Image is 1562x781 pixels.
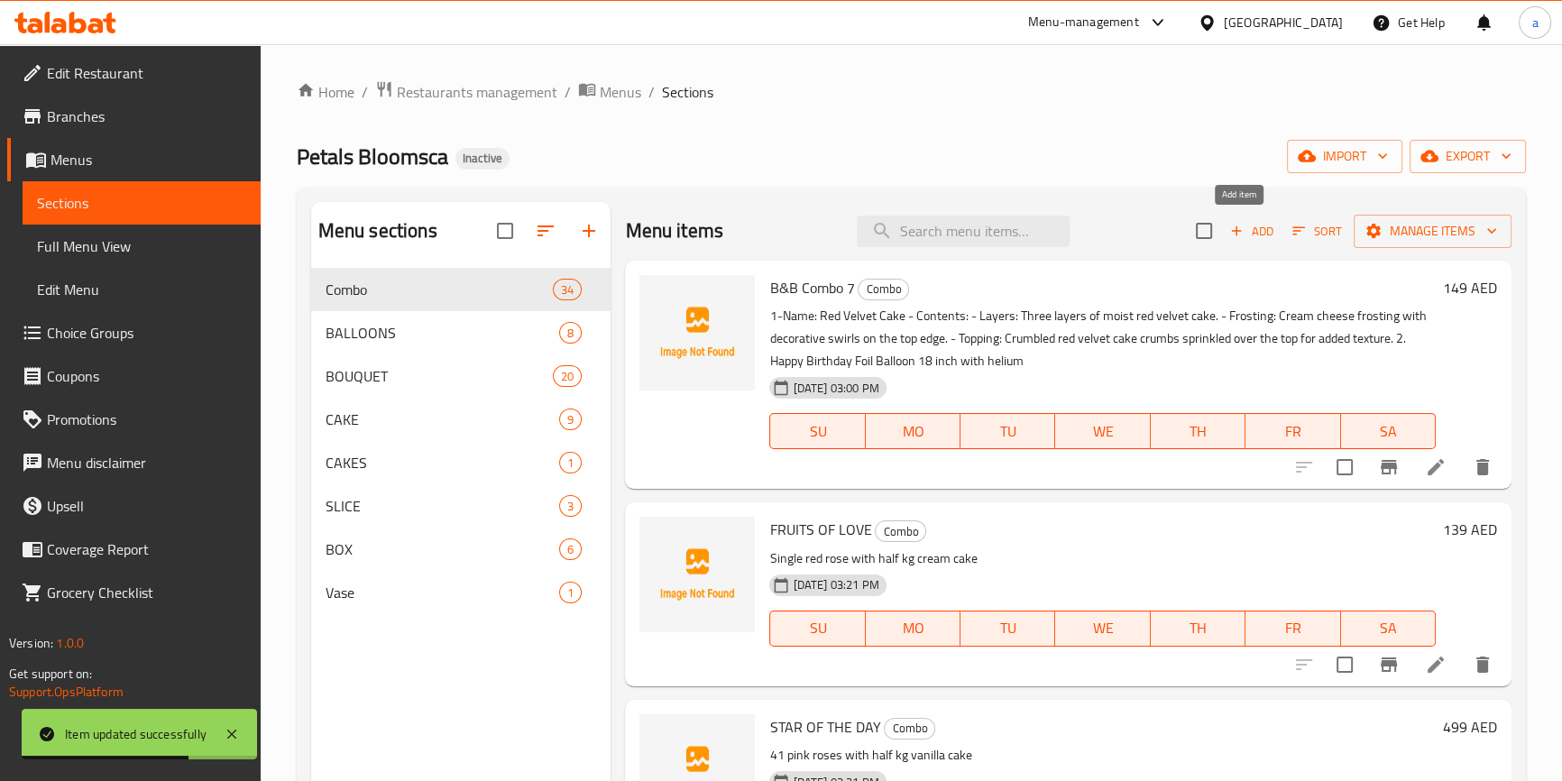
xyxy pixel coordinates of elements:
[559,582,582,603] div: items
[47,582,246,603] span: Grocery Checklist
[486,212,524,250] span: Select all sections
[7,354,261,398] a: Coupons
[326,582,560,603] div: Vase
[7,95,261,138] a: Branches
[326,452,560,473] span: CAKES
[326,322,560,344] span: BALLOONS
[47,452,246,473] span: Menu disclaimer
[47,365,246,387] span: Coupons
[455,151,510,166] span: Inactive
[769,516,871,543] span: FRUITS OF LOVE
[455,148,510,170] div: Inactive
[876,521,925,542] span: Combo
[554,281,581,299] span: 34
[1055,413,1150,449] button: WE
[1301,145,1388,168] span: import
[786,576,886,593] span: [DATE] 03:21 PM
[65,724,207,744] div: Item updated successfully
[7,311,261,354] a: Choice Groups
[559,409,582,430] div: items
[769,547,1435,570] p: Single red rose with half kg cream cake
[885,718,934,739] span: Combo
[1341,611,1436,647] button: SA
[1461,643,1504,686] button: delete
[968,615,1048,641] span: TU
[769,744,1435,767] p: 41 pink roses with half kg vanilla cake
[297,81,354,103] a: Home
[559,538,582,560] div: items
[960,611,1055,647] button: TU
[297,136,448,177] span: Petals Bloomsca
[37,235,246,257] span: Full Menu View
[1151,413,1245,449] button: TH
[553,365,582,387] div: items
[875,520,926,542] div: Combo
[1245,413,1340,449] button: FR
[1425,654,1447,675] a: Edit menu item
[9,680,124,703] a: Support.OpsPlatform
[1348,418,1429,445] span: SA
[1028,12,1139,33] div: Menu-management
[311,311,611,354] div: BALLOONS8
[1368,220,1497,243] span: Manage items
[318,217,437,244] h2: Menu sections
[559,495,582,517] div: items
[311,528,611,571] div: BOX6
[873,418,953,445] span: MO
[560,455,581,472] span: 1
[1227,221,1276,242] span: Add
[769,413,865,449] button: SU
[1531,13,1538,32] span: a
[560,584,581,602] span: 1
[578,80,641,104] a: Menus
[47,409,246,430] span: Promotions
[1443,517,1497,542] h6: 139 AED
[777,615,858,641] span: SU
[1443,714,1497,740] h6: 499 AED
[1292,221,1342,242] span: Sort
[1326,646,1364,684] span: Select to update
[866,611,960,647] button: MO
[23,225,261,268] a: Full Menu View
[786,380,886,397] span: [DATE] 03:00 PM
[56,631,84,655] span: 1.0.0
[769,274,854,301] span: B&B Combo 7
[777,418,858,445] span: SU
[326,538,560,560] span: BOX
[1287,140,1402,173] button: import
[311,354,611,398] div: BOUQUET20
[47,106,246,127] span: Branches
[968,418,1048,445] span: TU
[866,413,960,449] button: MO
[1062,615,1143,641] span: WE
[47,495,246,517] span: Upsell
[662,81,713,103] span: Sections
[560,498,581,515] span: 3
[560,541,581,558] span: 6
[873,615,953,641] span: MO
[600,81,641,103] span: Menus
[1158,418,1238,445] span: TH
[1341,413,1436,449] button: SA
[1151,611,1245,647] button: TH
[23,181,261,225] a: Sections
[565,81,571,103] li: /
[326,279,554,300] span: Combo
[1055,611,1150,647] button: WE
[559,322,582,344] div: items
[326,495,560,517] span: SLICE
[7,484,261,528] a: Upsell
[311,484,611,528] div: SLICE3
[857,216,1070,247] input: search
[9,662,92,685] span: Get support on:
[1367,446,1410,489] button: Branch-specific-item
[311,261,611,621] nav: Menu sections
[311,571,611,614] div: Vase1
[1410,140,1526,173] button: export
[648,81,655,103] li: /
[625,217,723,244] h2: Menu items
[567,209,611,253] button: Add section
